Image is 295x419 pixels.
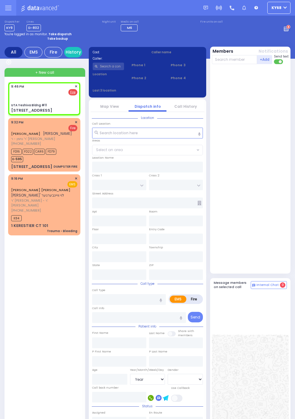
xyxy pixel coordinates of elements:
span: Phone 4 [171,76,202,81]
span: 9:16 PM [11,176,23,181]
span: KY9 [5,24,14,31]
label: Township [149,245,163,250]
label: Gender [168,368,179,372]
span: You're logged in as monitor. [5,32,48,36]
strong: Take backup [47,36,68,41]
label: Medic on call [121,20,139,24]
label: First Name [92,331,108,335]
div: [STREET_ADDRESS] [11,164,52,170]
span: Phone 1 [132,63,163,68]
label: Apt [92,209,97,214]
label: Dispatcher [5,20,20,24]
span: Call type [138,281,157,286]
a: Call History [174,104,197,109]
label: Fire units on call [200,20,223,24]
span: 9:46 PM [11,84,24,89]
label: Street Address [92,191,113,196]
span: CAR6 [34,149,45,155]
label: Use Callback [171,386,190,390]
span: [PHONE_NUMBER] [11,141,41,146]
span: Phone 3 [171,63,202,68]
label: Caller name [151,50,203,54]
span: E-595 [11,156,23,162]
div: UTA Yeshiva Bldng #11 [11,103,47,107]
button: Internal Chat 0 [251,281,287,289]
span: Fire [68,125,77,131]
label: Call back number [92,386,119,390]
label: Last 3 location [93,88,148,93]
label: Turn off text [274,59,284,65]
span: [PHONE_NUMBER] [11,208,41,213]
label: Cross 2 [149,173,160,178]
button: ky68 [267,2,290,14]
label: Last Name [149,331,165,335]
label: State [92,263,100,267]
span: + New call [35,70,54,75]
span: ר' [PERSON_NAME] - ר' [PERSON_NAME] [11,198,76,208]
label: EMS [170,296,186,303]
a: [PERSON_NAME] [PERSON_NAME] [11,188,70,192]
span: [PERSON_NAME] [43,131,72,136]
a: Map View [100,104,119,109]
label: Fire [186,296,202,303]
span: FD22 [23,149,33,155]
span: Select an area [96,147,123,153]
span: members [178,333,193,337]
button: Members [213,48,233,54]
img: message.svg [203,6,208,10]
div: Year/Month/Week/Day [130,368,165,372]
span: 0 [280,282,285,288]
label: Areas [92,138,100,143]
h5: Message members on selected call [214,281,251,289]
label: Call Type [92,288,105,292]
button: +Add [257,55,272,64]
span: M6 [127,25,132,30]
span: Other building occupants [197,201,201,205]
span: ✕ [75,176,77,181]
strong: Take dispatch [48,32,72,36]
div: Fire [44,47,62,57]
label: Caller: [93,56,144,61]
span: Location [138,116,157,120]
a: History [64,47,82,57]
label: Call Location [92,122,110,126]
input: Search member [212,55,257,64]
label: P First Name [92,349,111,354]
label: City [92,245,98,250]
label: En Route [149,411,162,415]
span: ky68 [272,5,281,11]
span: FD79 [46,149,56,155]
label: Assigned [92,411,105,415]
div: All [5,47,23,57]
input: Search a contact [93,63,124,70]
span: D-802 [26,24,41,31]
div: EMS [24,47,42,57]
div: Trauma - Bleeding [47,229,77,233]
label: Age [92,368,98,372]
label: Night unit [102,20,116,24]
span: FD16 [11,149,22,155]
div: 1 KERESTIER CT 101 [11,223,48,229]
span: Status [139,404,156,408]
a: [PERSON_NAME] [11,131,40,136]
img: Logo [21,4,61,12]
span: EMS [67,181,77,188]
label: Floor [92,227,99,231]
a: Dispatch info [135,104,161,109]
u: Fire [70,90,76,95]
span: Patient info [135,324,159,329]
label: Entry Code [149,227,165,231]
button: Notifications [259,48,288,54]
div: [STREET_ADDRESS] [11,107,52,113]
label: Lines [26,20,41,24]
small: Share with [178,329,194,333]
label: Cross 1 [92,173,102,178]
label: Location [93,72,124,76]
span: 9:32 PM [11,120,23,125]
span: Internal Chat [256,283,279,287]
span: K84 [11,215,22,221]
div: DUMPSTER FIRE [54,164,77,169]
label: Cad: [93,50,144,54]
button: Send [188,312,203,322]
span: ✕ [75,120,77,125]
